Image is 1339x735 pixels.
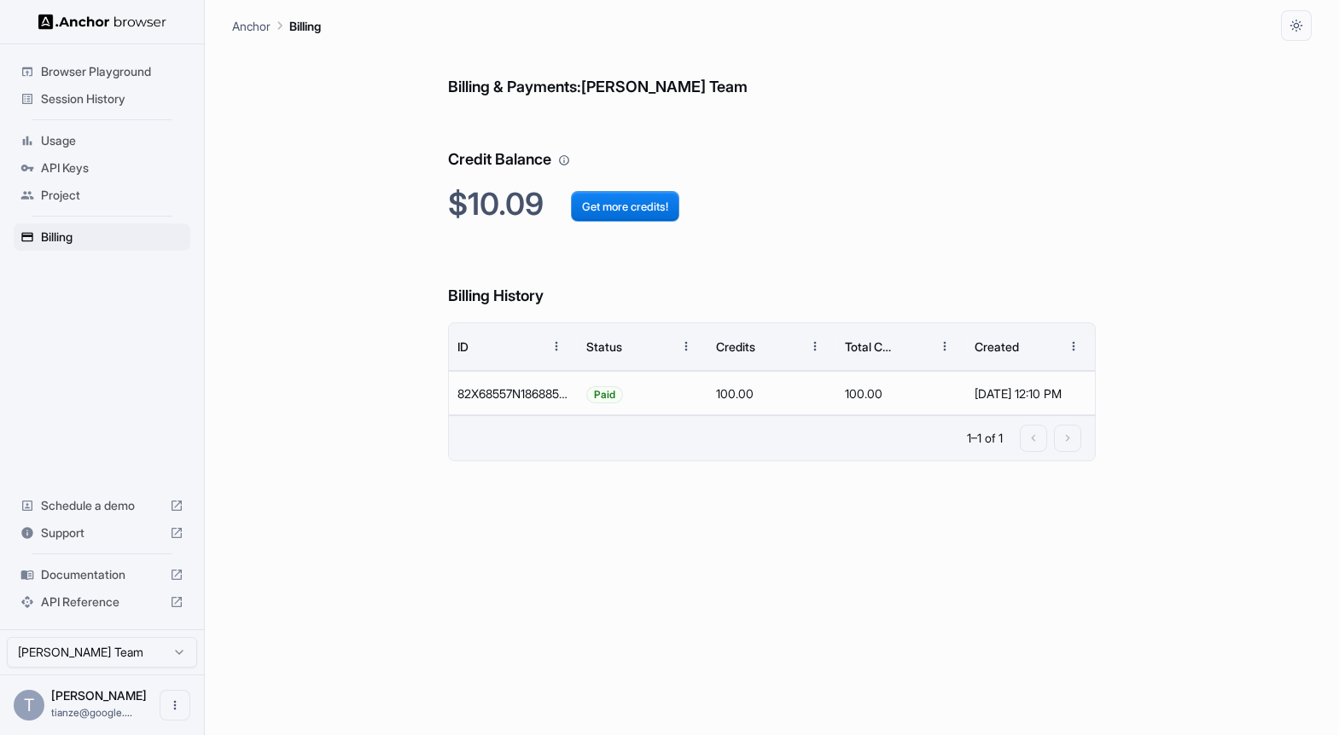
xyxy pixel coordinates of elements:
[975,372,1086,415] div: [DATE] 12:10 PM
[232,16,321,35] nav: breadcrumb
[41,63,183,80] span: Browser Playground
[14,127,190,154] div: Usage
[41,132,183,149] span: Usage
[38,14,166,30] img: Anchor Logo
[14,85,190,113] div: Session History
[587,373,622,416] span: Paid
[160,690,190,721] button: Open menu
[41,90,183,107] span: Session History
[558,154,570,166] svg: Your credit balance will be consumed as you use the API. Visit the usage page to view a breakdown...
[1058,331,1089,362] button: Menu
[41,159,183,177] span: API Keys
[289,17,321,35] p: Billing
[800,331,830,362] button: Menu
[899,331,929,362] button: Sort
[541,331,572,362] button: Menu
[716,339,755,354] div: Credits
[448,41,1096,100] h6: Billing & Payments: [PERSON_NAME] Team
[51,706,132,719] span: tianze@google.com
[845,339,896,354] div: Total Cost
[448,113,1096,172] h6: Credit Balance
[41,187,183,204] span: Project
[14,492,190,519] div: Schedule a demo
[640,331,671,362] button: Sort
[14,58,190,85] div: Browser Playground
[448,250,1096,309] h6: Billing History
[14,519,190,547] div: Support
[975,339,1019,354] div: Created
[571,191,679,222] button: Get more credits!
[41,566,163,583] span: Documentation
[671,331,702,362] button: Menu
[449,371,578,415] div: 82X68557N1868853G
[1028,331,1058,362] button: Sort
[836,371,965,415] div: 100.00
[448,186,1096,223] h2: $10.09
[510,331,541,362] button: Sort
[586,339,622,354] div: Status
[14,561,190,588] div: Documentation
[967,430,1003,447] p: 1–1 of 1
[41,497,163,514] span: Schedule a demo
[457,339,469,354] div: ID
[51,688,147,703] span: Tianze Shi
[41,229,183,246] span: Billing
[14,588,190,616] div: API Reference
[929,331,960,362] button: Menu
[14,154,190,182] div: API Keys
[14,182,190,209] div: Project
[707,371,836,415] div: 100.00
[14,690,44,721] div: T
[41,593,163,611] span: API Reference
[769,331,800,362] button: Sort
[14,223,190,251] div: Billing
[232,17,271,35] p: Anchor
[41,524,163,541] span: Support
